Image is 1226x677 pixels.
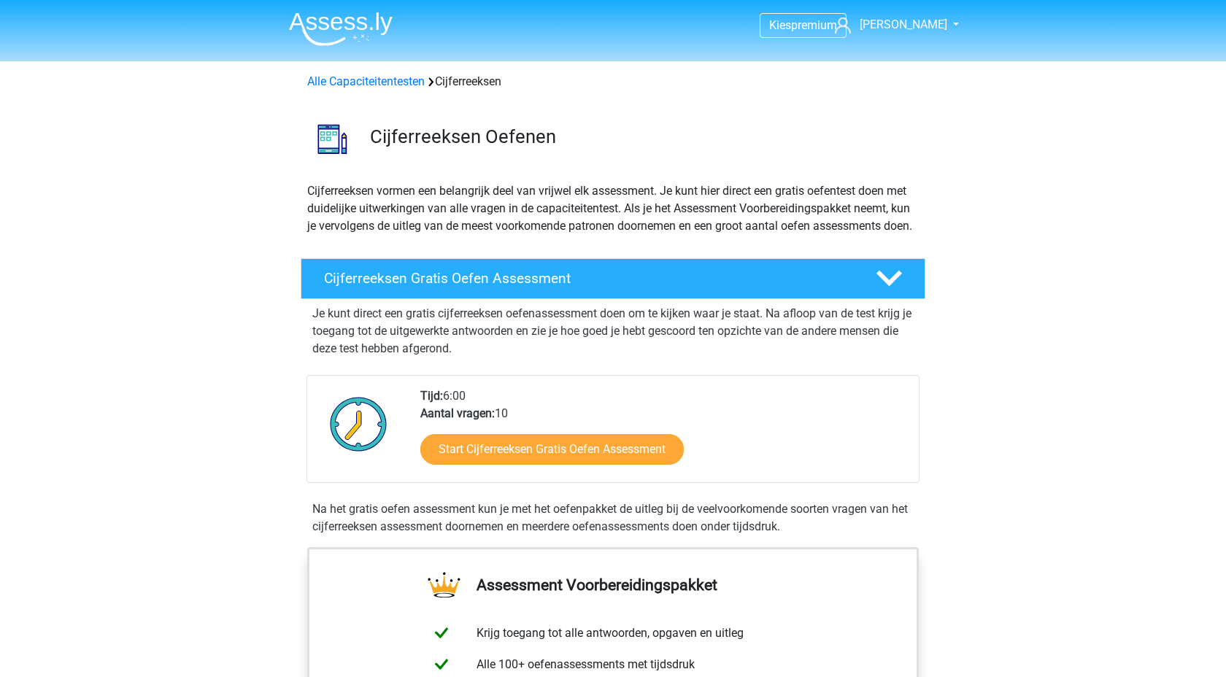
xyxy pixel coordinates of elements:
h3: Cijferreeksen Oefenen [370,125,914,148]
a: Kiespremium [760,15,846,35]
img: cijferreeksen [301,108,363,170]
img: Assessly [289,12,393,46]
span: Kies [769,18,791,32]
p: Cijferreeksen vormen een belangrijk deel van vrijwel elk assessment. Je kunt hier direct een grat... [307,182,919,235]
span: [PERSON_NAME] [860,18,947,31]
a: Cijferreeksen Gratis Oefen Assessment [295,258,931,299]
img: Klok [322,387,396,460]
p: Je kunt direct een gratis cijferreeksen oefenassessment doen om te kijken waar je staat. Na afloo... [312,305,914,357]
b: Aantal vragen: [420,406,495,420]
div: 6:00 10 [409,387,918,482]
a: Alle Capaciteitentesten [307,74,425,88]
h4: Cijferreeksen Gratis Oefen Assessment [324,270,852,287]
b: Tijd: [420,389,443,403]
span: premium [791,18,837,32]
div: Cijferreeksen [301,73,925,90]
a: [PERSON_NAME] [829,16,949,34]
a: Start Cijferreeksen Gratis Oefen Assessment [420,434,684,465]
div: Na het gratis oefen assessment kun je met het oefenpakket de uitleg bij de veelvoorkomende soorte... [306,500,919,535]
